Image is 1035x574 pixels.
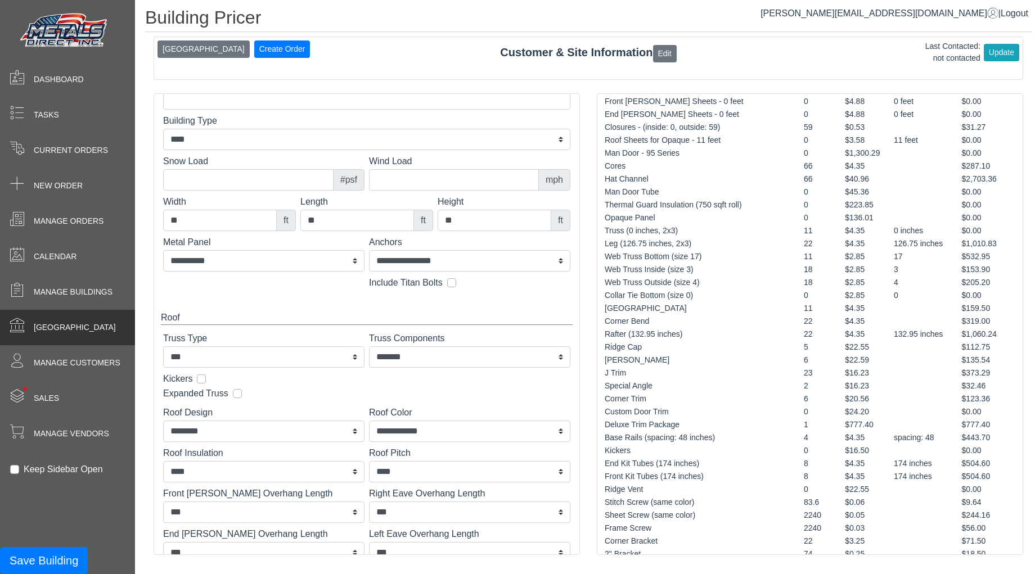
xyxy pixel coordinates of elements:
[163,527,364,541] label: End [PERSON_NAME] Overhang Length
[844,418,893,431] td: $777.40
[893,431,961,444] td: spacing: 48
[34,74,84,85] span: Dashboard
[604,496,803,509] td: Stitch Screw (same color)
[163,487,364,500] label: Front [PERSON_NAME] Overhang Length
[604,354,803,367] td: [PERSON_NAME]
[163,332,364,345] label: Truss Type
[254,40,310,58] button: Create Order
[844,496,893,509] td: $0.06
[844,444,893,457] td: $16.50
[154,44,1023,62] div: Customer & Site Information
[803,341,844,354] td: 5
[803,289,844,302] td: 0
[893,108,961,121] td: 0 feet
[34,286,112,298] span: Manage Buildings
[803,522,844,535] td: 2240
[803,367,844,379] td: 23
[893,224,961,237] td: 0 inches
[604,341,803,354] td: Ridge Cap
[961,379,1016,392] td: $32.46
[893,289,961,302] td: 0
[803,276,844,289] td: 18
[438,195,570,209] label: Height
[844,134,893,147] td: $3.58
[961,173,1016,186] td: $2,703.36
[369,155,570,168] label: Wind Load
[844,198,893,211] td: $223.85
[803,483,844,496] td: 0
[34,109,59,121] span: Tasks
[893,263,961,276] td: 3
[893,457,961,470] td: 174 inches
[163,387,228,400] label: Expanded Truss
[604,160,803,173] td: Cores
[803,250,844,263] td: 11
[34,215,103,227] span: Manage Orders
[803,405,844,418] td: 0
[961,483,1016,496] td: $0.00
[844,250,893,263] td: $2.85
[604,367,803,379] td: J Trim
[803,302,844,315] td: 11
[11,370,39,407] span: •
[604,134,803,147] td: Roof Sheets for Opaque - 11 feet
[34,322,116,333] span: [GEOGRAPHIC_DATA]
[803,237,844,250] td: 22
[844,95,893,108] td: $4.88
[844,108,893,121] td: $4.88
[961,250,1016,263] td: $532.95
[844,483,893,496] td: $22.55
[604,289,803,302] td: Collar Tie Bottom (size 0)
[961,108,1016,121] td: $0.00
[604,173,803,186] td: Hat Channel
[604,535,803,548] td: Corner Bracket
[961,444,1016,457] td: $0.00
[803,509,844,522] td: 2240
[844,237,893,250] td: $4.35
[604,470,803,483] td: Front Kit Tubes (174 inches)
[961,237,1016,250] td: $1,010.83
[961,405,1016,418] td: $0.00
[961,392,1016,405] td: $123.36
[163,372,192,386] label: Kickers
[844,548,893,561] td: $0.25
[844,186,893,198] td: $45.36
[803,418,844,431] td: 1
[34,428,109,440] span: Manage Vendors
[844,367,893,379] td: $16.23
[145,7,1032,32] h1: Building Pricer
[163,236,364,249] label: Metal Panel
[844,457,893,470] td: $4.35
[604,431,803,444] td: Base Rails (spacing: 48 inches)
[604,302,803,315] td: [GEOGRAPHIC_DATA]
[604,108,803,121] td: End [PERSON_NAME] Sheets - 0 feet
[844,147,893,160] td: $1,300.29
[538,169,570,191] div: mph
[803,224,844,237] td: 11
[369,487,570,500] label: Right Eave Overhang Length
[803,392,844,405] td: 6
[893,95,961,108] td: 0 feet
[844,509,893,522] td: $0.05
[803,444,844,457] td: 0
[604,328,803,341] td: Rafter (132.95 inches)
[369,332,570,345] label: Truss Components
[803,379,844,392] td: 2
[893,134,961,147] td: 11 feet
[961,341,1016,354] td: $112.75
[844,263,893,276] td: $2.85
[604,147,803,160] td: Man Door - 95 Series
[961,95,1016,108] td: $0.00
[604,250,803,263] td: Web Truss Bottom (size 17)
[893,328,961,341] td: 132.95 inches
[961,328,1016,341] td: $1,060.24
[604,95,803,108] td: Front [PERSON_NAME] Sheets - 0 feet
[803,431,844,444] td: 4
[604,522,803,535] td: Frame Screw
[961,289,1016,302] td: $0.00
[844,160,893,173] td: $4.35
[163,195,296,209] label: Width
[24,463,103,476] label: Keep Sidebar Open
[803,328,844,341] td: 22
[604,198,803,211] td: Thermal Guard Insulation (750 sqft roll)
